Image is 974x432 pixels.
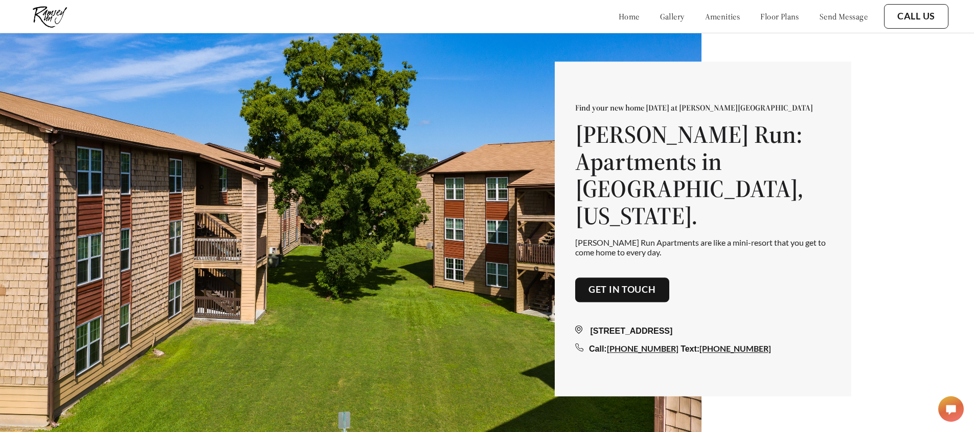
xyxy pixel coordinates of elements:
[660,11,685,21] a: gallery
[575,277,669,302] button: Get in touch
[884,4,948,29] button: Call Us
[588,284,656,295] a: Get in touch
[26,3,74,30] img: ramsey_run_logo.jpg
[820,11,868,21] a: send message
[705,11,740,21] a: amenities
[575,237,831,257] p: [PERSON_NAME] Run Apartments are like a mini-resort that you get to come home to every day.
[575,325,831,337] div: [STREET_ADDRESS]
[607,343,678,353] a: [PHONE_NUMBER]
[681,344,699,353] span: Text:
[619,11,640,21] a: home
[589,344,607,353] span: Call:
[699,343,771,353] a: [PHONE_NUMBER]
[575,121,831,229] h1: [PERSON_NAME] Run: Apartments in [GEOGRAPHIC_DATA], [US_STATE].
[760,11,799,21] a: floor plans
[575,103,831,113] p: Find your new home [DATE] at [PERSON_NAME][GEOGRAPHIC_DATA]
[897,11,935,22] a: Call Us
